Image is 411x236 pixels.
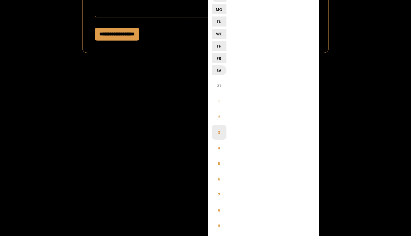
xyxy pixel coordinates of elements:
[212,172,226,186] li: 6
[212,203,226,217] li: 8
[212,78,226,93] li: 31
[212,125,226,140] li: 3
[212,141,226,155] li: 4
[212,109,226,124] li: 2
[212,41,226,51] li: Th
[212,218,226,233] li: 9
[212,65,226,75] li: Sa
[212,29,226,39] li: We
[212,156,226,171] li: 5
[212,187,226,202] li: 7
[212,4,226,14] li: Mo
[212,94,226,109] li: 1
[212,53,226,63] li: Fr
[212,16,226,27] li: Tu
